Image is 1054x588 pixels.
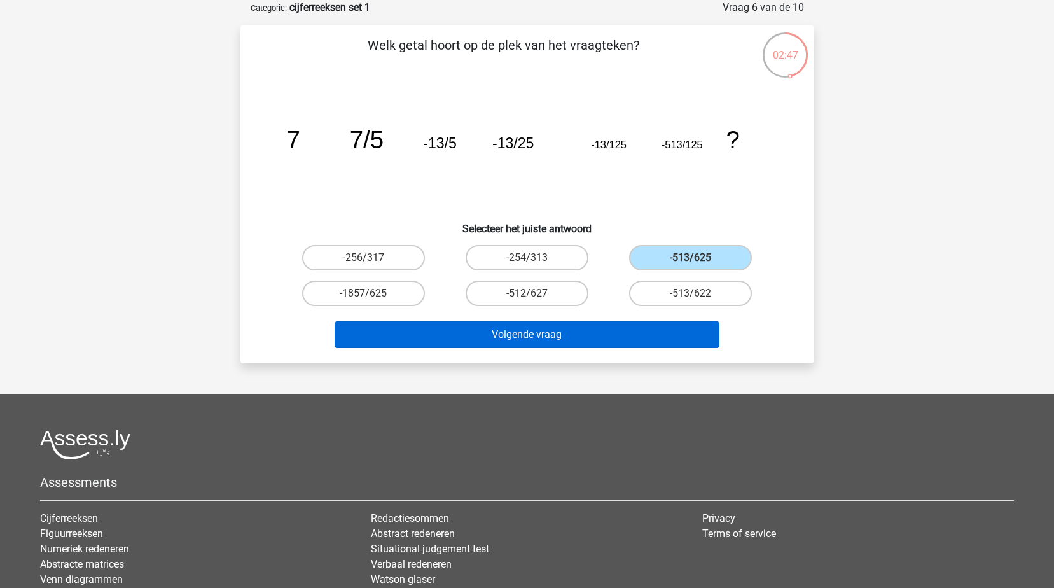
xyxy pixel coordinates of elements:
p: Welk getal hoort op de plek van het vraagteken? [261,36,746,74]
tspan: -13/125 [591,139,627,150]
a: Numeriek redeneren [40,543,129,555]
a: Terms of service [702,528,776,540]
tspan: -513/125 [661,139,702,150]
div: 02:47 [761,31,809,63]
a: Privacy [702,512,735,524]
label: -512/627 [466,281,588,306]
tspan: ? [726,126,739,153]
a: Abstracte matrices [40,558,124,570]
a: Abstract redeneren [371,528,455,540]
label: -256/317 [302,245,425,270]
label: -1857/625 [302,281,425,306]
a: Watson glaser [371,573,435,585]
a: Cijferreeksen [40,512,98,524]
a: Venn diagrammen [40,573,123,585]
button: Volgende vraag [335,321,719,348]
label: -513/625 [629,245,752,270]
tspan: -13/5 [423,135,456,151]
a: Redactiesommen [371,512,449,524]
img: Assessly logo [40,430,130,459]
tspan: -13/25 [492,135,534,151]
a: Figuurreeksen [40,528,103,540]
label: -513/622 [629,281,752,306]
tspan: 7 [286,126,300,153]
a: Verbaal redeneren [371,558,452,570]
a: Situational judgement test [371,543,489,555]
small: Categorie: [251,3,287,13]
h6: Selecteer het juiste antwoord [261,213,794,235]
tspan: 7/5 [349,126,383,153]
h5: Assessments [40,475,1014,490]
strong: cijferreeksen set 1 [289,1,370,13]
label: -254/313 [466,245,588,270]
